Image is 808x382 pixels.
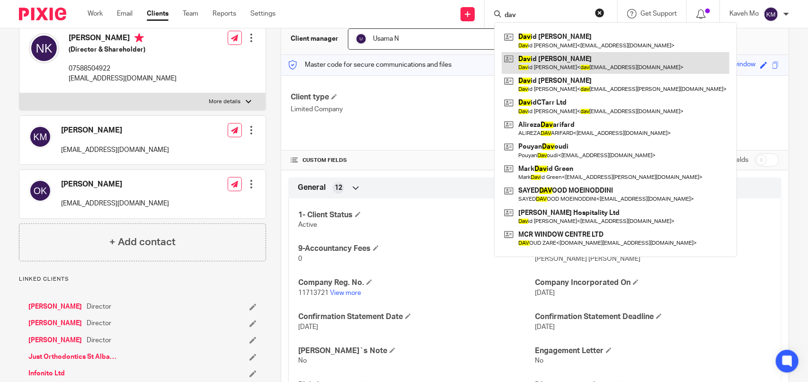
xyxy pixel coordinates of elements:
[298,312,535,322] h4: Confirmation Statement Date
[28,369,65,378] a: Infonito Ltd
[29,125,52,148] img: svg%3E
[69,74,177,83] p: [EMAIL_ADDRESS][DOMAIN_NAME]
[535,324,555,330] span: [DATE]
[87,319,111,328] span: Director
[535,290,555,296] span: [DATE]
[61,179,169,189] h4: [PERSON_NAME]
[250,9,275,18] a: Settings
[298,346,535,356] h4: [PERSON_NAME]`s Note
[134,33,144,43] i: Primary
[109,235,176,249] h4: + Add contact
[69,33,177,45] h4: [PERSON_NAME]
[29,33,59,63] img: svg%3E
[88,9,103,18] a: Work
[298,290,329,296] span: 11713721
[19,8,66,20] img: Pixie
[535,278,772,288] h4: Company Incorporated On
[28,336,82,345] a: [PERSON_NAME]
[298,278,535,288] h4: Company Reg. No.
[87,302,111,311] span: Director
[330,290,361,296] a: View more
[61,199,169,208] p: [EMAIL_ADDRESS][DOMAIN_NAME]
[298,256,302,262] span: 0
[298,324,318,330] span: [DATE]
[183,9,198,18] a: Team
[595,8,604,18] button: Clear
[535,357,543,364] span: No
[291,105,535,114] p: Limited Company
[28,319,82,328] a: [PERSON_NAME]
[209,98,241,106] p: More details
[535,346,772,356] h4: Engagement Letter
[69,45,177,54] h5: (Director & Shareholder)
[373,36,399,42] span: Usama N
[288,60,452,70] p: Master code for secure communications and files
[291,157,535,164] h4: CUSTOM FIELDS
[147,9,169,18] a: Clients
[19,275,266,283] p: Linked clients
[69,64,177,73] p: 07588504922
[28,352,120,362] a: Just Orthodontics St Albans Ltd
[729,9,759,18] p: Kaveh Mo
[298,357,307,364] span: No
[298,183,326,193] span: General
[298,244,535,254] h4: 9-Accountancy Fees
[672,60,755,71] div: lovely-topaz-striped-window
[504,11,589,20] input: Search
[535,256,640,262] span: [PERSON_NAME] [PERSON_NAME]
[61,125,169,135] h4: [PERSON_NAME]
[29,179,52,202] img: svg%3E
[291,34,338,44] h3: Client manager
[61,145,169,155] p: [EMAIL_ADDRESS][DOMAIN_NAME]
[335,183,342,193] span: 12
[28,302,82,311] a: [PERSON_NAME]
[117,9,133,18] a: Email
[355,33,367,44] img: svg%3E
[87,336,111,345] span: Director
[640,10,677,17] span: Get Support
[298,210,535,220] h4: 1- Client Status
[213,9,236,18] a: Reports
[764,7,779,22] img: svg%3E
[291,92,535,102] h4: Client type
[298,222,317,228] span: Active
[535,312,772,322] h4: Confirmation Statement Deadline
